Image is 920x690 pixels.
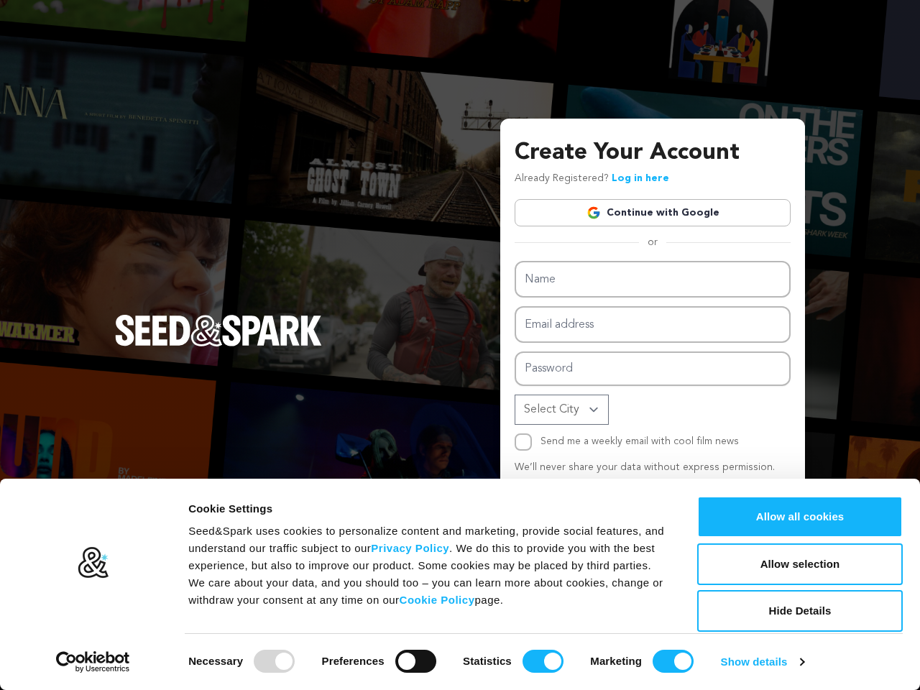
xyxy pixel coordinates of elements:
label: Send me a weekly email with cool film news [540,436,739,446]
span: or [639,235,666,249]
a: Cookie Policy [400,594,475,606]
input: Password [515,351,791,387]
img: Seed&Spark Logo [115,315,322,346]
strong: Statistics [463,655,512,667]
strong: Marketing [590,655,642,667]
a: Privacy Policy [371,542,449,554]
button: Allow all cookies [697,496,903,538]
a: Continue with Google [515,199,791,226]
p: We’ll never share your data without express permission. By clicking Create Account, I agree that ... [515,459,791,510]
img: logo [77,546,109,579]
strong: Preferences [322,655,385,667]
input: Email address [515,306,791,343]
a: Show details [721,651,804,673]
div: Cookie Settings [188,500,665,517]
a: Log in here [612,173,669,183]
p: Already Registered? [515,170,669,188]
div: Seed&Spark uses cookies to personalize content and marketing, provide social features, and unders... [188,523,665,609]
input: Name [515,261,791,298]
a: Usercentrics Cookiebot - opens in a new window [30,651,156,673]
button: Hide Details [697,590,903,632]
strong: Necessary [188,655,243,667]
img: Google logo [586,206,601,220]
a: Seed&Spark Homepage [115,315,322,375]
h3: Create Your Account [515,136,791,170]
button: Allow selection [697,543,903,585]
